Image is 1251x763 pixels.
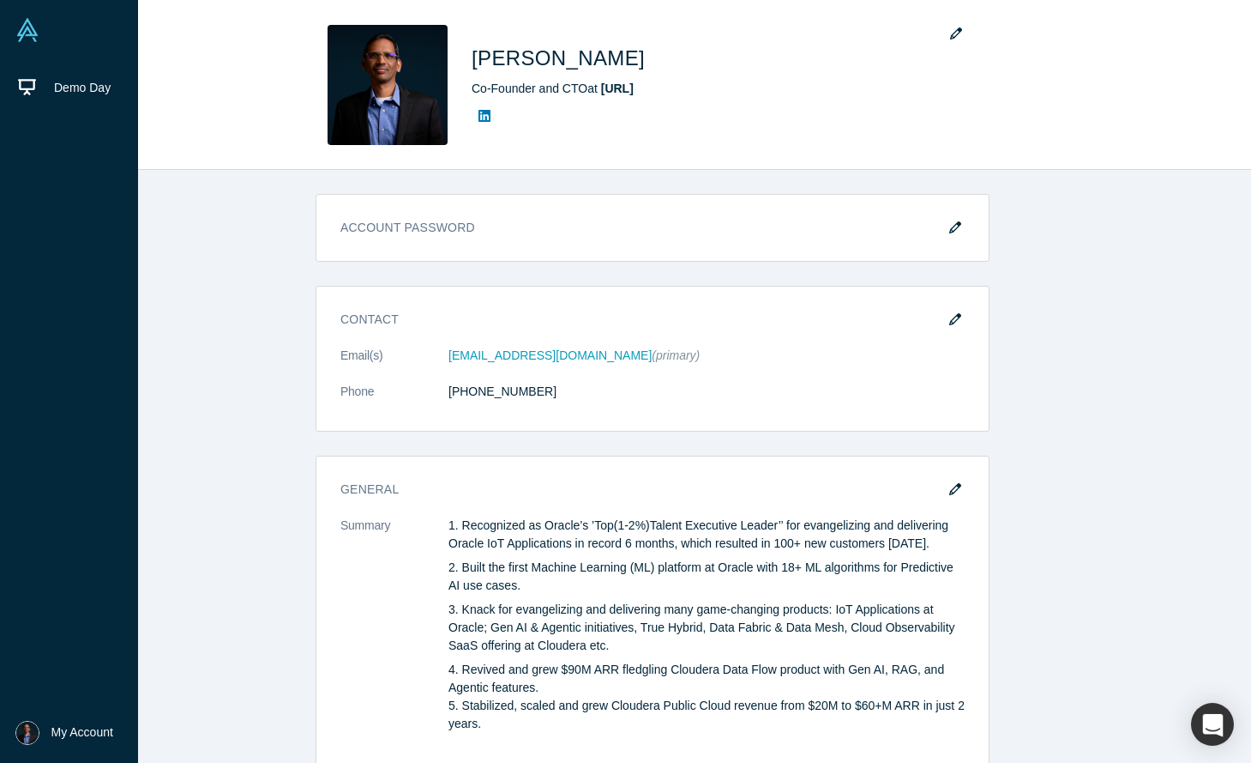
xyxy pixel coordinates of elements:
[15,18,39,42] img: Alchemist Vault Logo
[328,25,448,145] img: Sunil Kunisetty's Profile Image
[448,661,965,733] p: 4. Revived and grew $90M ARR fledgling Cloudera Data Flow product with Gen AI, RAG, and Agentic f...
[340,481,941,499] h3: General
[340,347,448,383] dt: Email(s)
[51,724,113,742] span: My Account
[448,348,652,362] a: [EMAIL_ADDRESS][DOMAIN_NAME]
[15,721,39,745] img: Sunil Kunisetty's Account
[601,82,634,95] a: [URL]
[472,43,645,74] h1: [PERSON_NAME]
[340,383,448,419] dt: Phone
[54,81,111,94] span: Demo Day
[448,385,556,398] a: [PHONE_NUMBER]
[652,348,700,362] span: (primary)
[472,82,634,95] span: Co-Founder and CTO at
[448,601,965,655] p: 3. Knack for evangelizing and delivering many game-changing products: IoT Applications at Oracle;...
[15,721,113,745] button: My Account
[448,559,965,595] p: 2. Built the first Machine Learning (ML) platform at Oracle with 18+ ML algorithms for Predictive...
[340,311,941,329] h3: Contact
[448,517,965,553] p: 1. Recognized as Oracle’s ’Top(1-2%)Talent Executive Leader’’ for evangelizing and delivering Ora...
[340,219,965,249] h3: Account Password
